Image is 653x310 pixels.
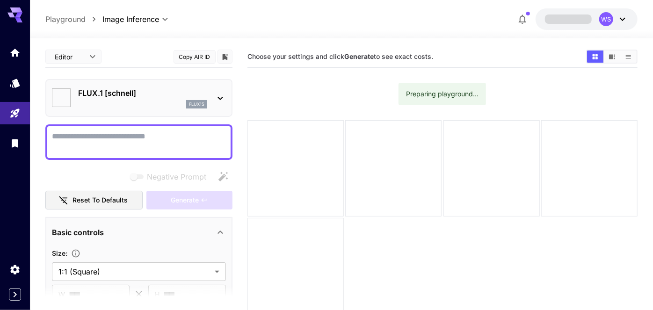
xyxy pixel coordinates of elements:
button: Copy AIR ID [174,50,216,64]
div: Playground [9,108,21,119]
div: Home [9,47,21,58]
p: Basic controls [52,227,104,238]
button: Show images in grid view [587,50,603,63]
nav: breadcrumb [45,14,102,25]
span: Negative Prompt [147,171,206,182]
span: Negative prompts are not compatible with the selected model. [128,171,214,182]
span: Image Inference [102,14,159,25]
span: Size : [52,249,67,257]
p: flux1s [189,101,204,108]
div: Library [9,137,21,149]
button: Show images in list view [620,50,637,63]
div: Settings [9,264,21,275]
button: Expand sidebar [9,288,21,301]
b: Generate [344,52,374,60]
a: Playground [45,14,86,25]
button: Adjust the dimensions of the generated image by specifying its width and height in pixels, or sel... [67,249,84,258]
div: Preparing playground... [406,86,479,102]
button: Show images in video view [604,50,620,63]
p: FLUX.1 [schnell] [78,87,207,99]
div: Models [9,77,21,89]
span: 1:1 (Square) [58,266,211,277]
div: WS [599,12,613,26]
button: WS [536,8,638,30]
span: Editor [55,52,84,62]
div: Show images in grid viewShow images in video viewShow images in list view [586,50,638,64]
div: FLUX.1 [schnell]flux1s [52,84,226,112]
button: Reset to defaults [45,191,143,210]
div: Basic controls [52,221,226,244]
button: Add to library [221,51,229,62]
span: Choose your settings and click to see exact costs. [247,52,433,60]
